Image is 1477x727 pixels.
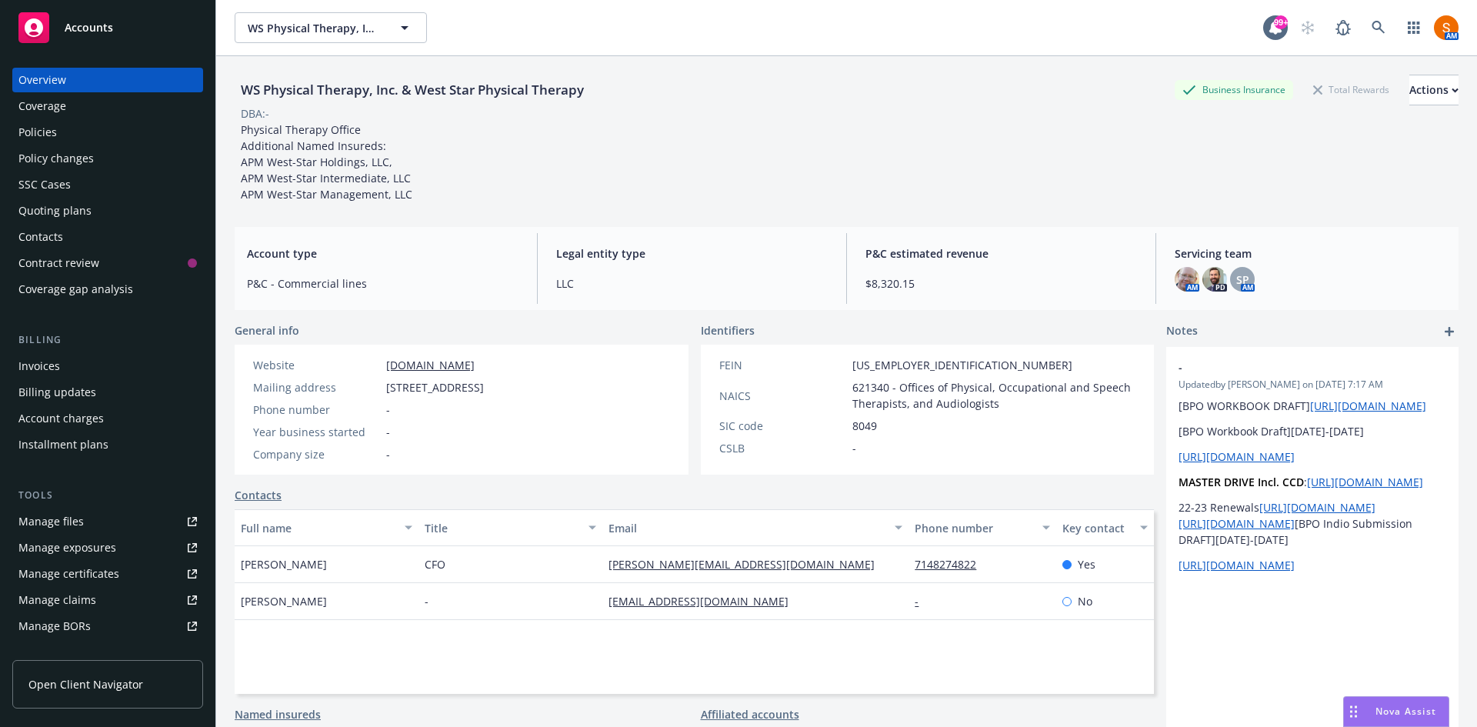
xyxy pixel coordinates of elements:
a: Invoices [12,354,203,379]
div: Website [253,357,380,373]
a: [URL][DOMAIN_NAME] [1310,399,1426,413]
a: add [1440,322,1459,341]
strong: MASTER DRIVE Incl. CCD [1179,475,1304,489]
div: Email [608,520,885,536]
a: Manage claims [12,588,203,612]
a: Manage exposures [12,535,203,560]
span: [PERSON_NAME] [241,556,327,572]
a: Account charges [12,406,203,431]
a: - [915,594,931,609]
a: Search [1363,12,1394,43]
a: [EMAIL_ADDRESS][DOMAIN_NAME] [608,594,801,609]
span: Servicing team [1175,245,1446,262]
span: Identifiers [701,322,755,338]
img: photo [1202,267,1227,292]
div: Tools [12,488,203,503]
p: : [1179,474,1446,490]
div: Year business started [253,424,380,440]
div: Manage claims [18,588,96,612]
button: Title [418,509,602,546]
span: WS Physical Therapy, Inc. & West Star Physical Therapy [248,20,381,36]
div: Company size [253,446,380,462]
div: Summary of insurance [18,640,135,665]
span: - [386,446,390,462]
p: [BPO WORKBOOK DRAFT] [1179,398,1446,414]
div: SSC Cases [18,172,71,197]
div: Title [425,520,579,536]
div: Manage certificates [18,562,119,586]
a: Switch app [1399,12,1429,43]
div: Overview [18,68,66,92]
div: DBA: - [241,105,269,122]
a: Coverage gap analysis [12,277,203,302]
a: [URL][DOMAIN_NAME] [1307,475,1423,489]
a: SSC Cases [12,172,203,197]
span: Nova Assist [1375,705,1436,718]
button: Key contact [1056,509,1154,546]
a: [URL][DOMAIN_NAME] [1179,516,1295,531]
span: [PERSON_NAME] [241,593,327,609]
a: Summary of insurance [12,640,203,665]
a: Manage BORs [12,614,203,639]
span: - [386,402,390,418]
span: - [1179,359,1406,375]
div: 99+ [1274,15,1288,29]
a: Policy changes [12,146,203,171]
div: Mailing address [253,379,380,395]
span: $8,320.15 [865,275,1137,292]
a: [PERSON_NAME][EMAIL_ADDRESS][DOMAIN_NAME] [608,557,887,572]
a: Manage files [12,509,203,534]
a: Quoting plans [12,198,203,223]
button: Email [602,509,909,546]
div: Contacts [18,225,63,249]
button: Actions [1409,75,1459,105]
a: Contacts [235,487,282,503]
div: Invoices [18,354,60,379]
p: 22-23 Renewals [BPO Indio Submission DRAFT][DATE]-[DATE] [1179,499,1446,548]
span: CFO [425,556,445,572]
a: Billing updates [12,380,203,405]
div: Policy changes [18,146,94,171]
div: Account charges [18,406,104,431]
a: [URL][DOMAIN_NAME] [1179,449,1295,464]
button: Nova Assist [1343,696,1449,727]
a: Overview [12,68,203,92]
button: Phone number [909,509,1055,546]
div: Phone number [915,520,1032,536]
div: Phone number [253,402,380,418]
p: [BPO Workbook Draft][DATE]-[DATE] [1179,423,1446,439]
span: SP [1236,272,1249,288]
a: Start snowing [1292,12,1323,43]
div: Full name [241,520,395,536]
span: Updated by [PERSON_NAME] on [DATE] 7:17 AM [1179,378,1446,392]
div: Billing updates [18,380,96,405]
div: CSLB [719,440,846,456]
div: NAICS [719,388,846,404]
span: - [852,440,856,456]
span: Notes [1166,322,1198,341]
div: WS Physical Therapy, Inc. & West Star Physical Therapy [235,80,590,100]
span: - [425,593,428,609]
div: FEIN [719,357,846,373]
div: Installment plans [18,432,108,457]
div: Business Insurance [1175,80,1293,99]
span: - [386,424,390,440]
button: WS Physical Therapy, Inc. & West Star Physical Therapy [235,12,427,43]
span: 8049 [852,418,877,434]
div: SIC code [719,418,846,434]
a: [URL][DOMAIN_NAME] [1179,558,1295,572]
span: [STREET_ADDRESS] [386,379,484,395]
span: P&C - Commercial lines [247,275,518,292]
div: Billing [12,332,203,348]
a: Manage certificates [12,562,203,586]
div: Manage exposures [18,535,116,560]
a: Coverage [12,94,203,118]
span: Legal entity type [556,245,828,262]
a: Accounts [12,6,203,49]
div: Coverage gap analysis [18,277,133,302]
a: 7148274822 [915,557,989,572]
button: Full name [235,509,418,546]
span: Accounts [65,22,113,34]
